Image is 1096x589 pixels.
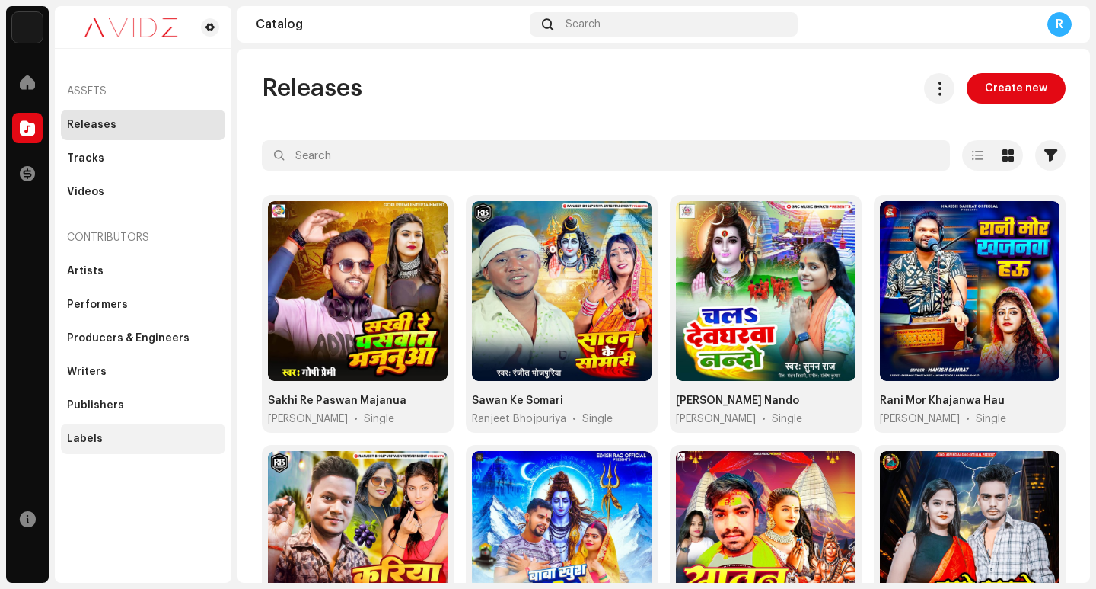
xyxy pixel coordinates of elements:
span: • [354,411,358,427]
re-m-nav-item: Tracks [61,143,225,174]
div: Single [364,411,394,427]
span: Suman Raj [676,411,756,427]
img: 0c631eef-60b6-411a-a233-6856366a70de [67,18,195,37]
re-m-nav-item: Artists [61,256,225,286]
div: Videos [67,186,104,198]
re-m-nav-item: Labels [61,424,225,454]
div: Producers & Engineers [67,332,190,344]
div: Single [976,411,1006,427]
input: Search [262,140,950,171]
div: Artists [67,265,104,277]
span: • [572,411,576,427]
div: Tracks [67,152,104,165]
div: Single [772,411,802,427]
div: Sawan Ke Somari [472,393,563,408]
div: Rani Mor Khajanwa Hau [880,393,1005,408]
span: Create new [985,73,1047,104]
span: Gopi Premi [268,411,348,427]
div: Labels [67,433,103,445]
div: Performers [67,299,128,311]
div: Sakhi Re Paswan Majanua [268,393,406,408]
re-m-nav-item: Publishers [61,390,225,421]
span: Ranjeet Bhojpuriya [472,411,566,427]
div: Writers [67,366,107,378]
span: Manish Samrat [880,411,960,427]
re-m-nav-item: Producers & Engineers [61,323,225,354]
div: Catalog [256,18,524,30]
re-a-nav-header: Assets [61,73,225,110]
span: • [762,411,766,427]
div: Single [582,411,613,427]
re-m-nav-item: Releases [61,110,225,140]
span: Search [566,18,601,30]
div: Releases [67,119,116,131]
button: Create new [967,73,1066,104]
re-a-nav-header: Contributors [61,219,225,256]
div: Publishers [67,399,124,411]
span: • [966,411,970,427]
re-m-nav-item: Writers [61,357,225,387]
img: 10d72f0b-d06a-424f-aeaa-9c9f537e57b6 [12,12,43,43]
span: Releases [262,73,362,104]
div: R [1047,12,1072,37]
re-m-nav-item: Performers [61,290,225,320]
div: Chala Devgharwa Nando [676,393,799,408]
re-m-nav-item: Videos [61,177,225,207]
